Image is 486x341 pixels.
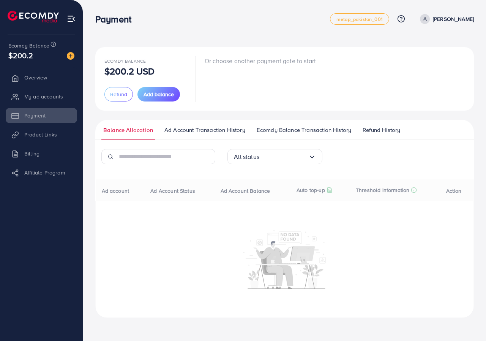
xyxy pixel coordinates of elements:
span: Ecomdy Balance [104,58,146,64]
span: metap_pakistan_001 [336,17,383,22]
button: Refund [104,87,133,102]
div: Search for option [227,149,322,164]
a: metap_pakistan_001 [330,13,389,25]
input: Search for option [259,151,308,163]
span: Refund [110,90,127,98]
span: Ecomdy Balance Transaction History [257,126,351,134]
span: $200.2 [8,50,33,61]
span: Ecomdy Balance [8,42,49,49]
span: Add balance [144,90,174,98]
button: Add balance [137,87,180,102]
span: Balance Allocation [103,126,153,134]
span: Ad Account Transaction History [164,126,245,134]
p: Or choose another payment gate to start [205,56,316,65]
img: logo [8,11,59,22]
span: All status [234,151,259,163]
p: [PERSON_NAME] [433,14,474,24]
p: $200.2 USD [104,67,155,76]
a: [PERSON_NAME] [417,14,474,24]
h3: Payment [95,14,137,25]
img: image [67,52,74,60]
img: menu [67,14,76,23]
span: Refund History [363,126,400,134]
